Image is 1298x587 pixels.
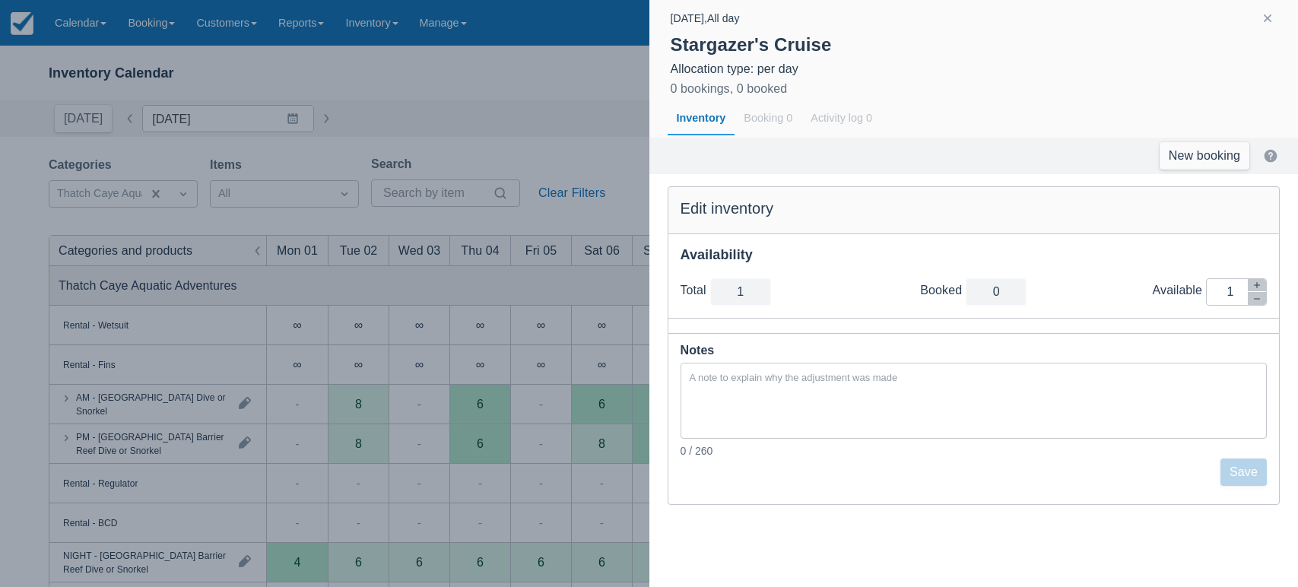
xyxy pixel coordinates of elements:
div: Notes [681,340,1268,361]
div: Booked [920,283,966,298]
div: Allocation type: per day [671,62,1277,77]
div: Availability [681,246,1268,264]
div: Edit inventory [681,199,1268,218]
div: [DATE] , All day [671,9,740,27]
div: Available [1153,283,1206,298]
div: 0 / 260 [681,443,1268,458]
div: Inventory [668,101,735,136]
div: Total [681,283,710,298]
div: 0 bookings, 0 booked [671,80,788,98]
strong: Stargazer's Cruise [671,34,832,55]
a: New booking [1160,142,1249,170]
